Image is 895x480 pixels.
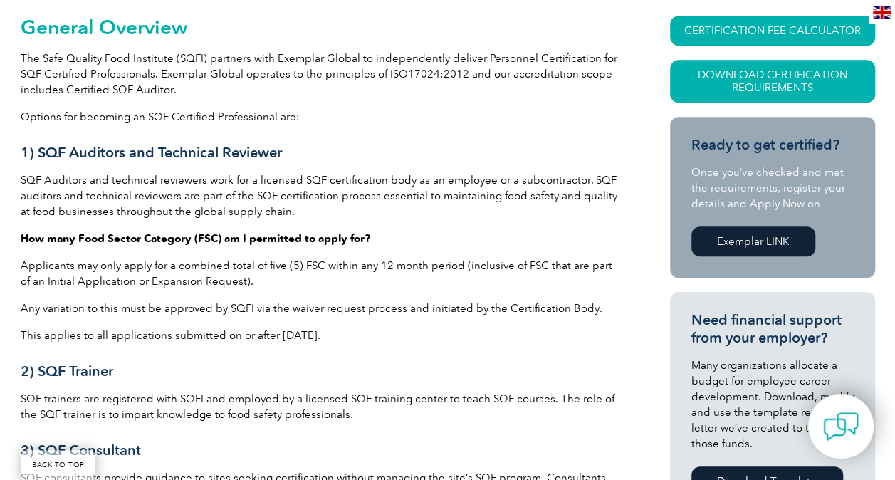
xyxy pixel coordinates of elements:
p: Many organizations allocate a budget for employee career development. Download, modify and use th... [691,358,854,452]
p: The Safe Quality Food Institute (SQFI) partners with Exemplar Global to independently deliver Per... [21,51,619,98]
h3: 3) SQF Consultant [21,442,619,459]
h2: General Overview [21,16,619,38]
h3: 2) SQF Trainer [21,362,619,380]
img: contact-chat.png [823,409,859,444]
p: SQF trainers are registered with SQFI and employed by a licensed SQF training center to teach SQF... [21,391,619,422]
a: Download Certification Requirements [670,60,875,103]
strong: How many Food Sector Category (FSC) am I permitted to apply for? [21,232,370,245]
p: SQF Auditors and technical reviewers work for a licensed SQF certification body as an employee or... [21,172,619,219]
a: Exemplar LINK [691,226,815,256]
h3: Need financial support from your employer? [691,311,854,347]
img: en [873,6,891,19]
h3: 1) SQF Auditors and Technical Reviewer [21,144,619,162]
a: CERTIFICATION FEE CALCULATOR [670,16,875,46]
h3: Ready to get certified? [691,136,854,154]
p: Any variation to this must be approved by SQFI via the waiver request process and initiated by th... [21,301,619,316]
a: BACK TO TOP [21,450,95,480]
p: This applies to all applications submitted on or after [DATE]. [21,328,619,343]
p: Options for becoming an SQF Certified Professional are: [21,109,619,125]
p: Once you’ve checked and met the requirements, register your details and Apply Now on [691,165,854,212]
p: Applicants may only apply for a combined total of five (5) FSC within any 12 month period (inclus... [21,258,619,289]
